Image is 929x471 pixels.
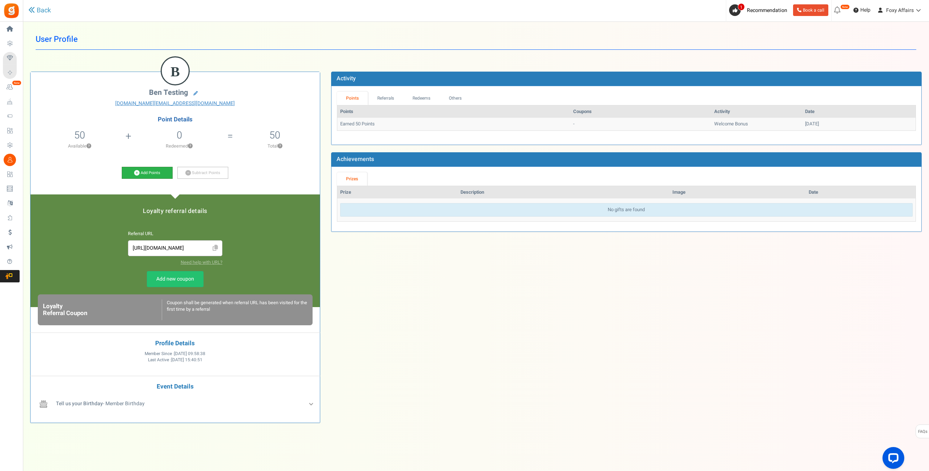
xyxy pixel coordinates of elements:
[34,143,125,149] p: Available
[918,425,928,439] span: FAQs
[56,400,145,407] span: - Member Birthday
[128,232,222,237] h6: Referral URL
[3,81,20,93] a: New
[337,155,374,164] b: Achievements
[886,7,914,14] span: Foxy Affairs
[269,130,280,141] h5: 50
[793,4,828,16] a: Book a call
[145,351,205,357] span: Member Since :
[805,121,913,128] div: [DATE]
[171,357,202,363] span: [DATE] 15:40:51
[440,92,471,105] a: Others
[74,128,85,142] span: 50
[337,74,356,83] b: Activity
[278,144,282,149] button: ?
[177,167,228,179] a: Subtract Points
[840,4,850,9] em: New
[711,105,802,118] th: Activity
[340,203,913,217] div: No gifts are found
[174,351,205,357] span: [DATE] 09:58:38
[570,105,711,118] th: Coupons
[12,80,21,85] em: New
[337,92,368,105] a: Points
[738,3,745,11] span: 1
[149,87,188,98] span: Ben Testing
[337,105,571,118] th: Points
[36,100,314,107] a: [DOMAIN_NAME][EMAIL_ADDRESS][DOMAIN_NAME]
[3,3,20,19] img: Gratisfaction
[31,116,320,123] h4: Point Details
[38,208,313,214] h5: Loyalty referral details
[858,7,870,14] span: Help
[56,400,103,407] b: Tell us your Birthday
[132,143,227,149] p: Redeemed
[147,271,204,287] a: Add new coupon
[368,92,403,105] a: Referrals
[148,357,202,363] span: Last Active :
[337,172,367,186] a: Prizes
[850,4,873,16] a: Help
[711,118,802,130] td: Welcome Bonus
[729,4,790,16] a: 1 Recommendation
[162,57,189,86] figcaption: B
[122,167,173,179] a: Add Points
[188,144,193,149] button: ?
[234,143,316,149] p: Total
[458,186,669,199] th: Description
[162,299,307,320] div: Coupon shall be generated when referral URL has been visited for the first time by a referral
[337,186,458,199] th: Prize
[337,118,571,130] td: Earned 50 Points
[802,105,916,118] th: Date
[570,118,711,130] td: -
[403,92,440,105] a: Redeems
[43,303,162,317] h6: Loyalty Referral Coupon
[747,7,787,14] span: Recommendation
[36,383,314,390] h4: Event Details
[87,144,91,149] button: ?
[210,242,221,255] span: Click to Copy
[669,186,805,199] th: Image
[36,340,314,347] h4: Profile Details
[36,29,916,50] h1: User Profile
[181,259,222,266] a: Need help with URL?
[806,186,916,199] th: Date
[177,130,182,141] h5: 0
